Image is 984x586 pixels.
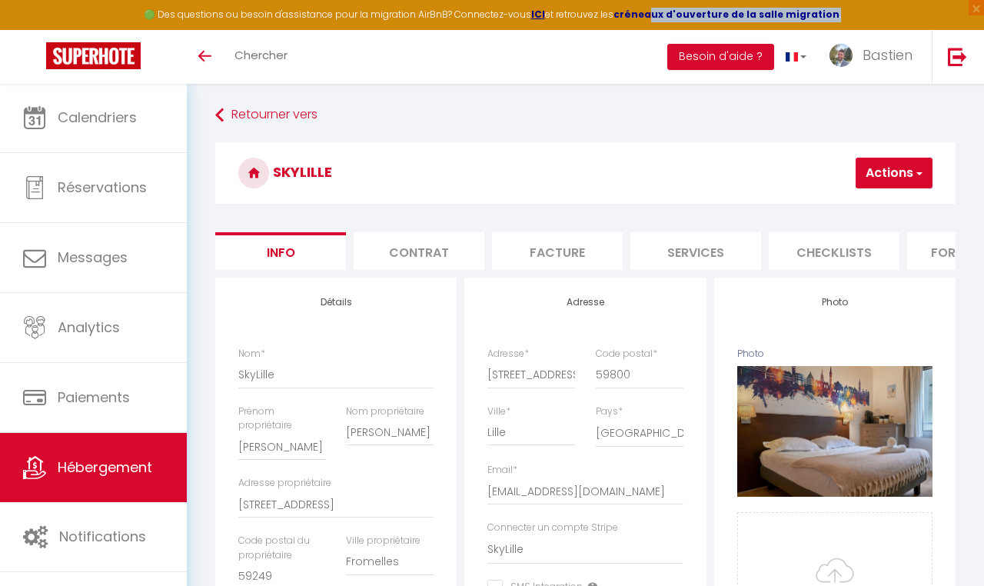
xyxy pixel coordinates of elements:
[12,6,58,52] button: Ouvrir le widget de chat LiveChat
[238,405,326,434] label: Prénom propriétaire
[863,45,913,65] span: Bastien
[346,405,424,419] label: Nom propriétaire
[487,521,618,535] label: Connecter un compte Stripe
[487,405,510,419] label: Ville
[818,30,932,84] a: ... Bastien
[58,458,152,477] span: Hébergement
[346,534,421,548] label: Ville propriétaire
[59,527,146,546] span: Notifications
[46,42,141,69] img: Super Booking
[354,232,484,270] li: Contrat
[234,47,288,63] span: Chercher
[613,8,839,21] a: créneaux d'ouverture de la salle migration
[215,232,346,270] li: Info
[58,178,147,197] span: Réservations
[737,297,932,308] h4: Photo
[769,232,899,270] li: Checklists
[487,347,529,361] label: Adresse
[829,44,853,67] img: ...
[667,44,774,70] button: Besoin d'aide ?
[223,30,299,84] a: Chercher
[596,405,623,419] label: Pays
[215,102,956,129] a: Retourner vers
[596,347,657,361] label: Code postal
[58,318,120,337] span: Analytics
[630,232,761,270] li: Services
[215,142,956,204] h3: SkyLille
[487,463,517,478] label: Email
[238,297,434,308] h4: Détails
[238,476,331,491] label: Adresse propriétaire
[856,158,932,188] button: Actions
[948,47,967,66] img: logout
[238,534,326,563] label: Code postal du propriétaire
[58,248,128,267] span: Messages
[737,347,764,361] label: Photo
[487,297,683,308] h4: Adresse
[531,8,545,21] a: ICI
[58,388,130,407] span: Paiements
[58,108,137,127] span: Calendriers
[492,232,623,270] li: Facture
[238,347,265,361] label: Nom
